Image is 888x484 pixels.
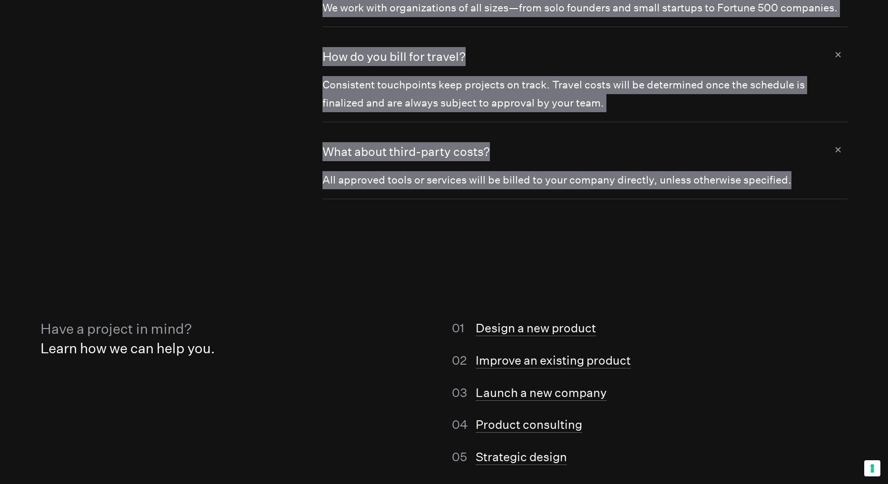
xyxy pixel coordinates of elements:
p: Consistent touchpoints keep projects on track. Travel costs will be determined once the schedule ... [322,76,848,112]
button: How do you bill for travel? [322,27,848,76]
a: Design a new product [476,321,596,336]
button: What about third-party costs? [322,122,848,171]
button: Your consent preferences for tracking technologies [864,460,880,476]
span: Have a project in mind? [40,320,192,337]
h4: Learn how we can help you. [40,319,424,358]
a: Improve an existing product [476,353,631,368]
p: All approved tools or services will be billed to your company directly, unless otherwise specified. [322,171,848,189]
a: Launch a new company [476,386,607,401]
a: Product consulting [476,417,582,433]
a: Strategic design [476,450,567,465]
